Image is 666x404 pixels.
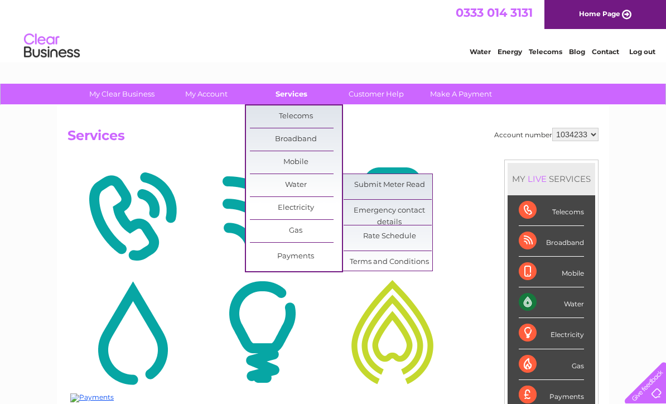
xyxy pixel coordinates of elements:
img: Broadband [200,162,325,271]
a: 0333 014 3131 [456,6,533,20]
a: Submit Meter Read [344,174,436,196]
a: Electricity [250,197,342,219]
a: My Clear Business [76,84,168,104]
a: Gas [250,220,342,242]
img: Mobile [330,162,455,271]
a: Telecoms [250,105,342,128]
img: Water [70,278,195,386]
img: Payments [70,393,114,402]
h2: Services [67,128,599,149]
a: Broadband [250,128,342,151]
a: Log out [629,47,655,56]
a: My Account [161,84,253,104]
a: Telecoms [529,47,562,56]
a: Payments [250,246,342,268]
img: Gas [330,278,455,386]
a: Energy [498,47,522,56]
a: Blog [569,47,585,56]
img: Telecoms [70,162,195,271]
a: Mobile [250,151,342,174]
div: Mobile [519,257,584,287]
a: Contact [592,47,619,56]
div: Account number [494,128,599,141]
div: MY SERVICES [508,163,595,195]
a: Services [245,84,337,104]
div: Clear Business is a trading name of Verastar Limited (registered in [GEOGRAPHIC_DATA] No. 3667643... [3,6,530,54]
a: Rate Schedule [344,225,436,248]
a: Water [470,47,491,56]
img: Electricity [200,278,325,386]
a: Customer Help [330,84,422,104]
div: LIVE [525,174,549,184]
div: Telecoms [519,195,584,226]
div: Gas [519,349,584,380]
img: logo.png [23,29,80,63]
div: Water [519,287,584,318]
div: Broadband [519,226,584,257]
a: Terms and Conditions [344,251,436,273]
a: Emergency contact details [344,200,436,222]
a: Water [250,174,342,196]
div: Electricity [519,318,584,349]
a: Make A Payment [415,84,507,104]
